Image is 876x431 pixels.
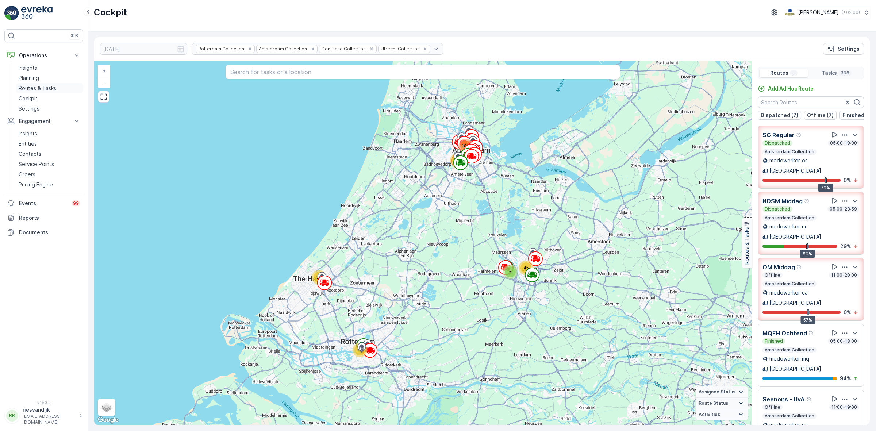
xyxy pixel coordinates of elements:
[226,65,620,79] input: Search for tasks or a location
[831,404,858,410] p: 11:00-19:00
[699,400,728,406] span: Route Status
[769,289,808,296] p: medewerker-ca
[758,85,814,92] a: Add Ad Hoc Route
[840,243,851,250] p: 29 %
[764,338,784,344] p: Finished
[73,200,79,206] p: 99
[770,69,788,77] p: Routes
[16,104,83,114] a: Settings
[762,395,805,404] p: Seenons - UvA
[458,139,473,153] div: 188
[19,85,56,92] p: Routes & Tasks
[764,404,781,410] p: Offline
[818,184,833,192] div: 79%
[99,76,109,87] a: Zoom Out
[796,132,802,138] div: Help Tooltip Icon
[758,96,864,108] input: Search Routes
[838,45,860,53] p: Settings
[23,413,75,425] p: [EMAIL_ADDRESS][DOMAIN_NAME]
[785,8,795,16] img: basis-logo_rgb2x.png
[509,269,512,274] span: 5
[103,68,106,74] span: +
[806,396,812,402] div: Help Tooltip Icon
[769,299,821,307] p: [GEOGRAPHIC_DATA]
[696,409,748,420] summary: Activities
[807,112,834,119] p: Offline (7)
[808,330,814,336] div: Help Tooltip Icon
[696,386,748,398] summary: Assignee Status
[19,52,69,59] p: Operations
[844,177,851,184] p: 0 %
[4,48,83,63] button: Operations
[758,111,801,120] button: Dispatched (7)
[764,281,815,287] p: Amsterdam Collection
[699,412,720,417] span: Activities
[21,6,53,20] img: logo_light-DOdMpM7g.png
[94,7,127,18] p: Cockpit
[4,225,83,240] a: Documents
[19,74,39,82] p: Planning
[769,157,808,164] p: medewerker-os
[791,70,796,76] p: ...
[769,223,807,230] p: medewerker-nr
[71,33,78,39] p: ⌘B
[519,261,533,275] div: 45
[16,139,83,149] a: Entities
[19,150,41,158] p: Contacts
[19,95,38,102] p: Cockpit
[523,265,529,270] span: 45
[699,389,735,395] span: Assignee Status
[764,140,791,146] p: Dispatched
[16,159,83,169] a: Service Points
[4,211,83,225] a: Reports
[16,83,83,93] a: Routes & Tasks
[800,316,815,324] div: 57%
[16,169,83,180] a: Orders
[19,105,39,112] p: Settings
[829,206,858,212] p: 05:00-23:59
[4,196,83,211] a: Events99
[19,140,37,147] p: Entities
[99,65,109,76] a: Zoom In
[769,365,821,373] p: [GEOGRAPHIC_DATA]
[743,227,750,265] p: Routes & Tasks
[16,63,83,73] a: Insights
[764,272,781,278] p: Offline
[16,149,83,159] a: Contacts
[16,73,83,83] a: Planning
[312,270,326,285] div: 30
[840,70,850,76] p: 398
[103,78,106,85] span: −
[19,118,69,125] p: Engagement
[4,400,83,405] span: v 1.50.0
[19,181,53,188] p: Pricing Engine
[764,149,815,155] p: Amsterdam Collection
[822,69,837,77] p: Tasks
[99,399,115,415] a: Layers
[829,140,858,146] p: 05:00-19:00
[769,233,821,240] p: [GEOGRAPHIC_DATA]
[19,171,35,178] p: Orders
[450,153,465,168] div: 63
[769,355,809,362] p: medewerker-mq
[804,198,810,204] div: Help Tooltip Icon
[798,9,839,16] p: [PERSON_NAME]
[696,398,748,409] summary: Route Status
[762,263,795,272] p: OM Middag
[762,197,803,205] p: NDSM Middag
[19,214,80,222] p: Reports
[842,9,860,15] p: ( +02:00 )
[796,264,802,270] div: Help Tooltip Icon
[762,131,795,139] p: SG Regular
[762,329,807,338] p: MQFH Ochtend
[100,43,187,55] input: dd/mm/yyyy
[16,93,83,104] a: Cockpit
[823,43,864,55] button: Settings
[503,265,518,279] div: 5
[829,338,858,344] p: 05:00-18:00
[764,215,815,221] p: Amsterdam Collection
[6,410,18,422] div: RR
[830,272,858,278] p: 11:00-20:00
[23,406,75,413] p: riesvandijk
[764,347,815,353] p: Amsterdam Collection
